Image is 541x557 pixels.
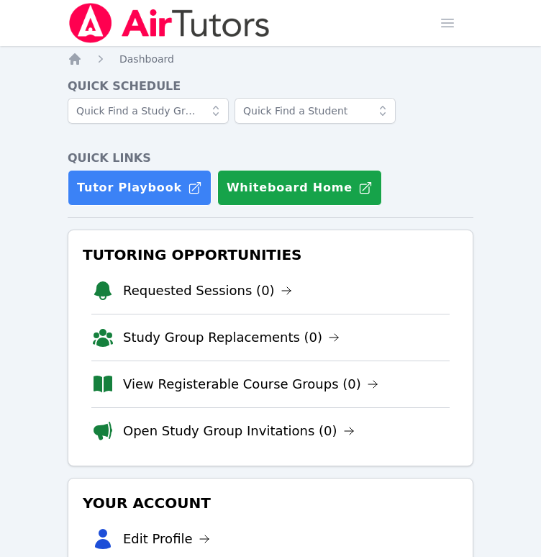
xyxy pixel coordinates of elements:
span: Dashboard [119,53,174,65]
h4: Quick Links [68,150,473,167]
h3: Tutoring Opportunities [80,242,461,268]
nav: Breadcrumb [68,52,473,66]
a: Requested Sessions (0) [123,281,292,301]
input: Quick Find a Study Group [68,98,229,124]
a: Study Group Replacements (0) [123,327,340,348]
a: Dashboard [119,52,174,66]
h3: Your Account [80,490,461,516]
img: Air Tutors [68,3,271,43]
h4: Quick Schedule [68,78,473,95]
button: Whiteboard Home [217,170,382,206]
a: Tutor Playbook [68,170,212,206]
a: Edit Profile [123,529,210,549]
a: View Registerable Course Groups (0) [123,374,378,394]
input: Quick Find a Student [235,98,396,124]
a: Open Study Group Invitations (0) [123,421,355,441]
